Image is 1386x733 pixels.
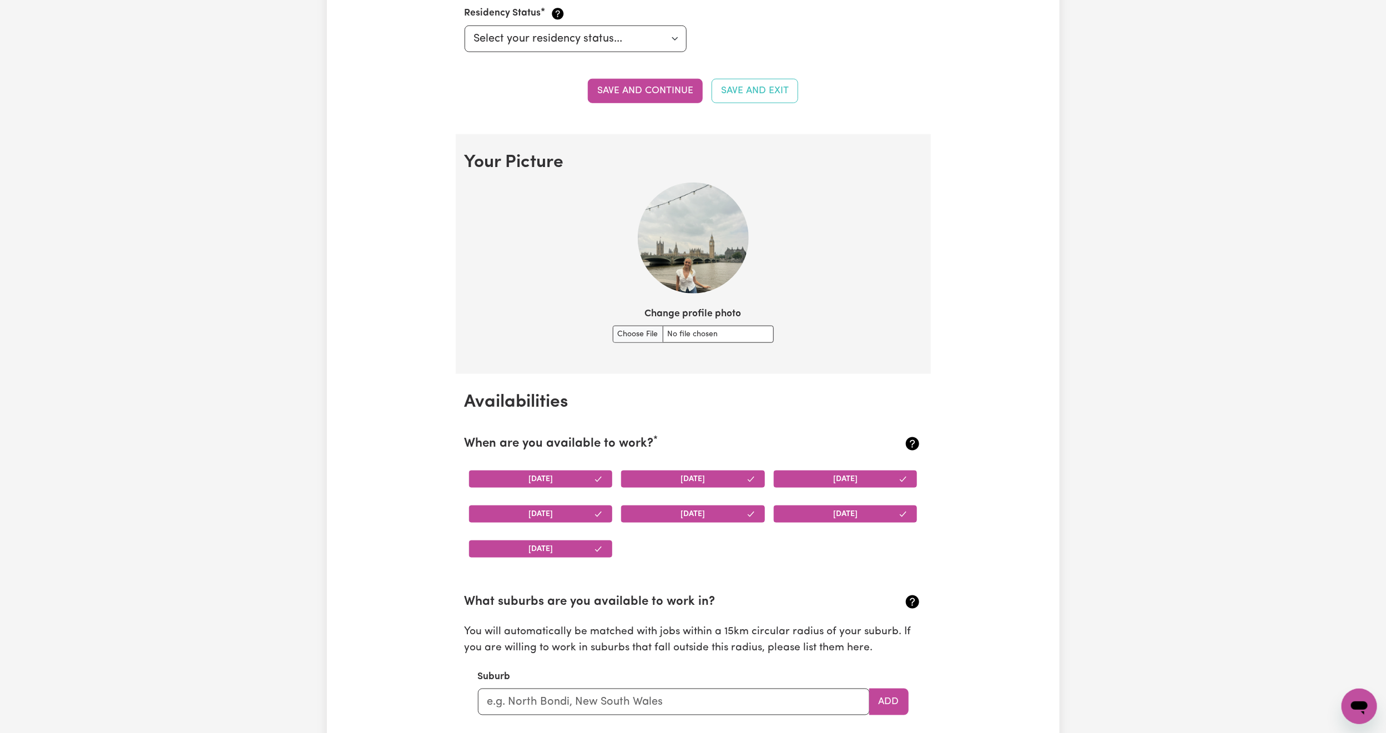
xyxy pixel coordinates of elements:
[774,471,918,488] button: [DATE]
[869,689,909,715] button: Add to preferred suburbs
[469,540,613,558] button: [DATE]
[465,437,846,452] h2: When are you available to work?
[465,624,922,656] p: You will automatically be matched with jobs within a 15km circular radius of your suburb. If you ...
[465,6,541,21] label: Residency Status
[469,471,613,488] button: [DATE]
[621,471,765,488] button: [DATE]
[465,152,922,173] h2: Your Picture
[1342,689,1377,724] iframe: Button to launch messaging window, conversation in progress
[478,670,511,684] label: Suburb
[465,595,846,610] h2: What suburbs are you available to work in?
[478,689,870,715] input: e.g. North Bondi, New South Wales
[465,392,922,413] h2: Availabilities
[638,183,749,294] img: Your current profile image
[469,505,613,523] button: [DATE]
[774,505,918,523] button: [DATE]
[645,307,742,321] label: Change profile photo
[588,79,703,103] button: Save and continue
[621,505,765,523] button: [DATE]
[712,79,798,103] button: Save and Exit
